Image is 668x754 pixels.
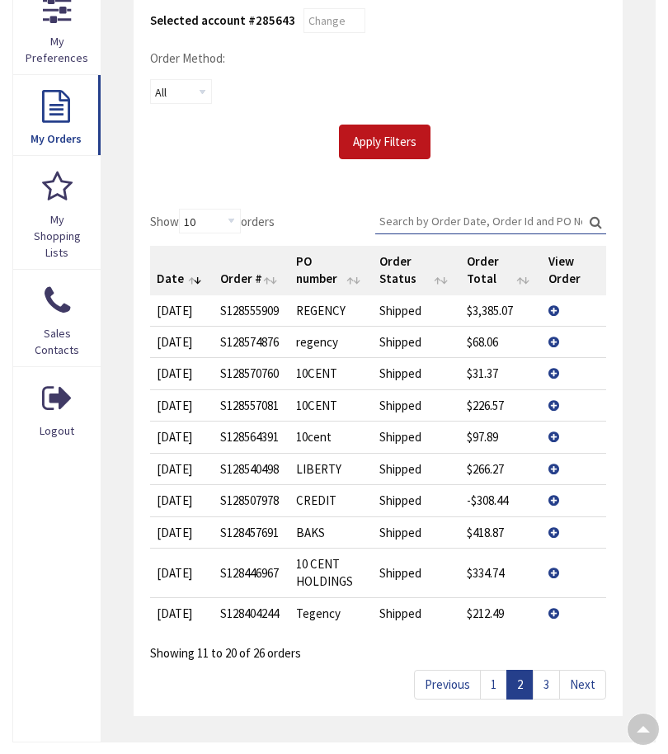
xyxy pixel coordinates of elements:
[375,209,606,233] input: Search:
[214,453,289,484] td: S128540498
[150,597,214,629] td: [DATE]
[289,357,373,389] td: 10CENT
[460,326,542,357] td: $68.06
[460,357,542,389] td: $31.37
[289,484,373,516] td: CREDIT
[150,326,214,357] td: [DATE]
[289,516,373,548] td: BAKS
[150,516,214,548] td: [DATE]
[150,295,214,326] td: [DATE]
[289,326,373,357] td: regency
[150,453,214,484] td: [DATE]
[303,8,365,33] input: Change
[214,357,289,389] td: S128570760
[150,12,295,29] div: Selected account #
[339,125,430,159] input: Apply Filters
[542,246,606,295] th: View Order
[214,389,289,421] td: S128557081
[373,453,460,484] td: Shipped
[460,246,542,295] th: Order Total: activate to sort column ascending
[214,597,289,629] td: S128404244
[214,484,289,516] td: S128507978
[289,548,373,597] td: 10 CENT HOLDINGS
[480,670,507,699] a: 1
[506,670,534,699] a: 2
[533,670,560,699] a: 3
[289,597,373,629] td: Tegency
[414,670,481,699] a: Previous
[460,484,542,516] td: -$308.44
[289,295,373,326] td: REGENCY
[373,246,460,295] th: Order Status: activate to sort column ascending
[34,212,81,260] span: My Shopping Lists
[460,421,542,452] td: $97.89
[214,246,289,295] th: Order #: activate to sort column ascending
[373,295,460,326] td: Shipped
[150,49,225,67] label: Order Method:
[373,548,460,597] td: Shipped
[214,326,289,357] td: S128574876
[214,295,289,326] td: S128555909
[289,453,373,484] td: LIBERTY
[214,421,289,452] td: S128564391
[460,295,542,326] td: $3,385.07
[150,209,275,233] label: Show orders
[559,670,606,699] a: Next
[373,326,460,357] td: Shipped
[214,516,289,548] td: S128457691
[150,421,214,452] td: [DATE]
[150,484,214,516] td: [DATE]
[13,75,101,155] a: My Orders
[460,453,542,484] td: $266.27
[373,484,460,516] td: Shipped
[375,209,606,234] label: Search:
[150,548,214,597] td: [DATE]
[289,389,373,421] td: 10CENT
[150,389,214,421] td: [DATE]
[460,516,542,548] td: $418.87
[373,516,460,548] td: Shipped
[289,421,373,452] td: 10cent
[460,597,542,629] td: $212.49
[373,357,460,389] td: Shipped
[179,209,241,233] select: Showorders
[150,634,606,662] div: Showing 11 to 20 of 26 orders
[289,246,373,295] th: PO number: activate to sort column ascending
[13,156,101,269] a: My Shopping Lists
[373,421,460,452] td: Shipped
[373,389,460,421] td: Shipped
[26,34,88,65] span: My Preferences
[31,131,82,146] span: My Orders
[13,270,101,366] a: Sales Contacts
[256,12,295,28] span: 285643
[460,548,542,597] td: $334.74
[214,548,289,597] td: S128446967
[150,246,214,295] th: Date
[373,597,460,629] td: Shipped
[35,326,79,357] span: Sales Contacts
[150,357,214,389] td: [DATE]
[40,423,74,438] span: Logout
[13,367,101,447] a: Logout
[460,389,542,421] td: $226.57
